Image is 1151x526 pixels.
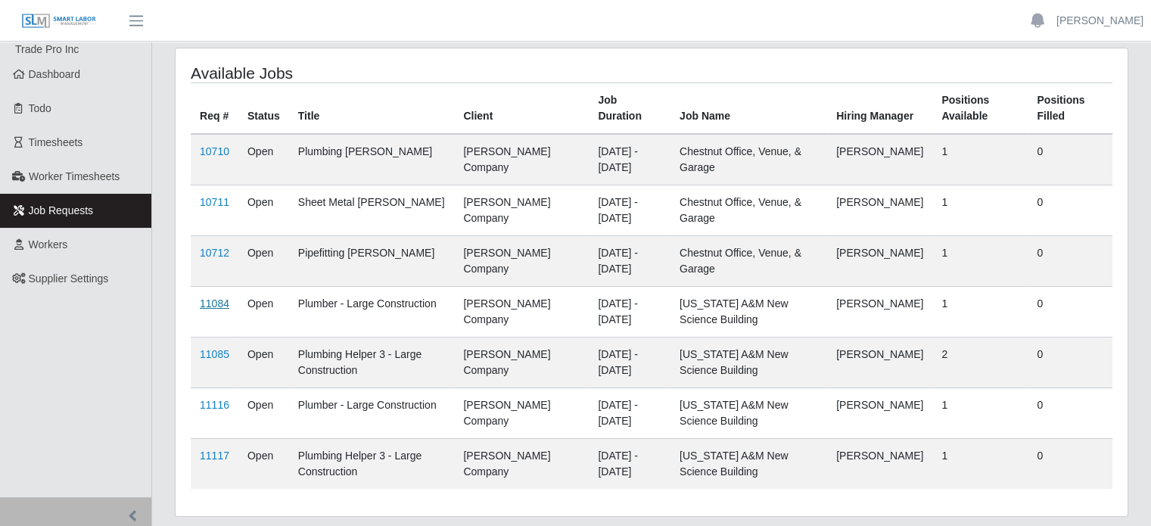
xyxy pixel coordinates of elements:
[589,83,670,135] th: Job Duration
[670,83,827,135] th: Job Name
[1028,287,1112,338] td: 0
[670,338,827,388] td: [US_STATE] A&M New Science Building
[932,236,1028,287] td: 1
[827,236,932,287] td: [PERSON_NAME]
[15,43,79,55] span: Trade Pro Inc
[21,13,97,30] img: SLM Logo
[1028,338,1112,388] td: 0
[1028,185,1112,236] td: 0
[827,185,932,236] td: [PERSON_NAME]
[589,338,670,388] td: [DATE] - [DATE]
[932,439,1028,490] td: 1
[932,83,1028,135] th: Positions Available
[29,204,94,216] span: Job Requests
[191,83,238,135] th: Req #
[589,388,670,439] td: [DATE] - [DATE]
[454,338,589,388] td: [PERSON_NAME] Company
[200,450,229,462] a: 11117
[29,238,68,251] span: Workers
[827,439,932,490] td: [PERSON_NAME]
[827,338,932,388] td: [PERSON_NAME]
[589,439,670,490] td: [DATE] - [DATE]
[191,64,562,82] h4: Available Jobs
[589,185,670,236] td: [DATE] - [DATE]
[238,439,289,490] td: Open
[589,287,670,338] td: [DATE] - [DATE]
[454,185,589,236] td: [PERSON_NAME] Company
[289,185,455,236] td: Sheet Metal [PERSON_NAME]
[200,399,229,411] a: 11116
[1028,388,1112,439] td: 0
[238,287,289,338] td: Open
[827,287,932,338] td: [PERSON_NAME]
[289,338,455,388] td: Plumbing Helper 3 - Large Construction
[29,170,120,182] span: Worker Timesheets
[670,236,827,287] td: Chestnut Office, Venue, & Garage
[238,338,289,388] td: Open
[200,348,229,360] a: 11085
[238,236,289,287] td: Open
[1028,236,1112,287] td: 0
[200,297,229,310] a: 11084
[670,185,827,236] td: Chestnut Office, Venue, & Garage
[454,287,589,338] td: [PERSON_NAME] Company
[589,236,670,287] td: [DATE] - [DATE]
[454,83,589,135] th: Client
[932,185,1028,236] td: 1
[932,388,1028,439] td: 1
[670,287,827,338] td: [US_STATE] A&M New Science Building
[932,134,1028,185] td: 1
[289,83,455,135] th: Title
[238,83,289,135] th: Status
[827,83,932,135] th: Hiring Manager
[454,388,589,439] td: [PERSON_NAME] Company
[827,388,932,439] td: [PERSON_NAME]
[289,287,455,338] td: Plumber - Large Construction
[454,236,589,287] td: [PERSON_NAME] Company
[827,134,932,185] td: [PERSON_NAME]
[932,338,1028,388] td: 2
[289,388,455,439] td: Plumber - Large Construction
[289,439,455,490] td: Plumbing Helper 3 - Large Construction
[238,185,289,236] td: Open
[200,145,229,157] a: 10710
[1028,134,1112,185] td: 0
[200,247,229,259] a: 10712
[670,439,827,490] td: [US_STATE] A&M New Science Building
[1028,439,1112,490] td: 0
[29,102,51,114] span: Todo
[1056,13,1143,29] a: [PERSON_NAME]
[29,136,83,148] span: Timesheets
[238,134,289,185] td: Open
[289,134,455,185] td: Plumbing [PERSON_NAME]
[289,236,455,287] td: Pipefitting [PERSON_NAME]
[932,287,1028,338] td: 1
[670,388,827,439] td: [US_STATE] A&M New Science Building
[670,134,827,185] td: Chestnut Office, Venue, & Garage
[589,134,670,185] td: [DATE] - [DATE]
[200,196,229,208] a: 10711
[29,272,109,285] span: Supplier Settings
[29,68,81,80] span: Dashboard
[238,388,289,439] td: Open
[454,134,589,185] td: [PERSON_NAME] Company
[1028,83,1112,135] th: Positions Filled
[454,439,589,490] td: [PERSON_NAME] Company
